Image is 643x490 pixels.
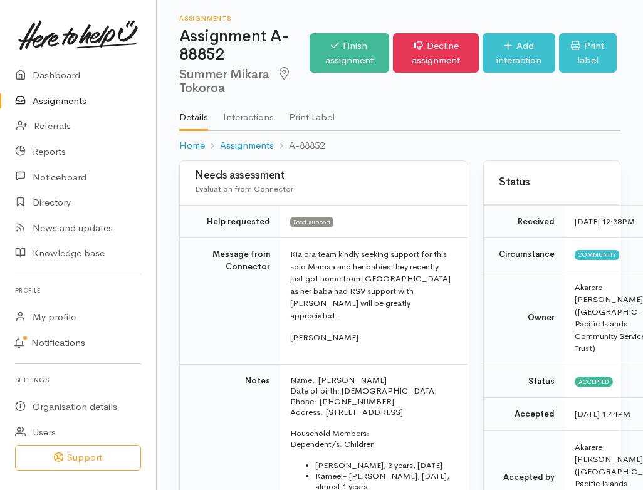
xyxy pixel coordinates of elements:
h6: Settings [15,372,141,388]
td: Message from Connector [180,238,280,365]
h1: Assignment A-88852 [179,28,310,63]
td: Accepted [484,398,565,431]
td: Status [484,365,565,398]
span: Accepted [575,377,613,387]
a: Home [179,138,205,153]
a: Details [179,95,208,132]
time: [DATE] 1:44PM [575,409,630,419]
nav: breadcrumb [179,131,620,160]
td: Help requested [180,205,280,238]
p: Address: [STREET_ADDRESS] [290,407,452,417]
time: [DATE] 12:38PM [575,216,635,227]
a: Finish assignment [310,33,389,73]
span: Food support [290,217,333,227]
a: Assignments [220,138,274,153]
button: Support [15,445,141,471]
span: Tokoroa [179,66,293,96]
li: A-88852 [274,138,325,153]
td: Owner [484,271,565,365]
li: [PERSON_NAME], 3 years, [DATE] [315,460,452,471]
a: Interactions [223,95,274,130]
a: Print Label [289,95,335,130]
p: [PERSON_NAME]. [290,331,452,344]
p: Kia ora team kindly seeking support for this solo Mamaa and her babies they recently just got hom... [290,248,452,321]
h6: Profile [15,282,141,299]
a: Decline assignment [393,33,479,73]
td: Received [484,205,565,238]
p: Name: [PERSON_NAME] Date of birth: [DEMOGRAPHIC_DATA] Phone: [PHONE_NUMBER] [290,375,452,407]
p: Household Members: Dependent/s: Children [290,428,452,449]
a: Add interaction [483,33,555,73]
h3: Status [499,177,605,189]
a: Print label [559,33,617,73]
h2: Summer Mikara [179,67,310,95]
span: Community [575,250,619,260]
h6: Assignments [179,15,310,22]
h3: Needs assessment [195,170,452,182]
span: Evaluation from Connector [195,184,293,194]
td: Circumstance [484,238,565,271]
